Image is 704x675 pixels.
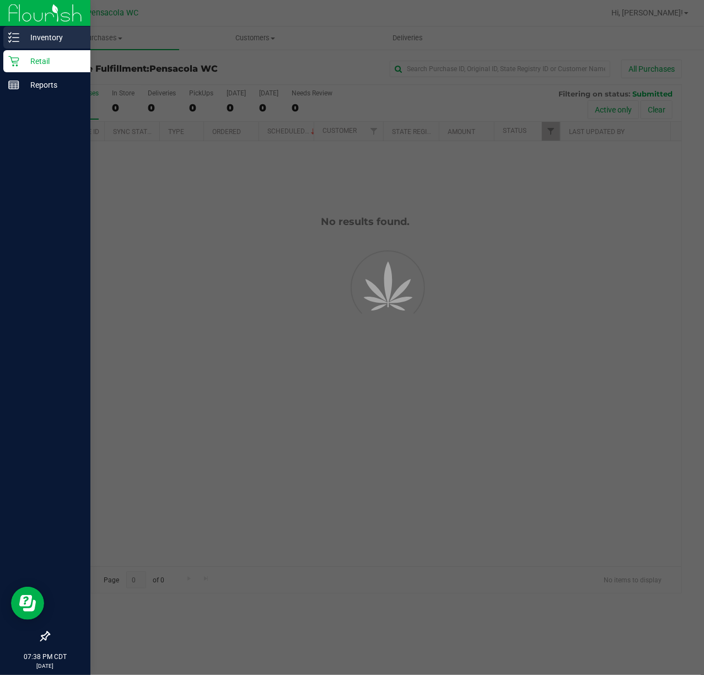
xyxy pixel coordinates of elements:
p: Retail [19,55,85,68]
p: [DATE] [5,662,85,670]
p: 07:38 PM CDT [5,652,85,662]
p: Reports [19,78,85,92]
inline-svg: Reports [8,79,19,90]
inline-svg: Inventory [8,32,19,43]
iframe: Resource center [11,587,44,620]
p: Inventory [19,31,85,44]
inline-svg: Retail [8,56,19,67]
